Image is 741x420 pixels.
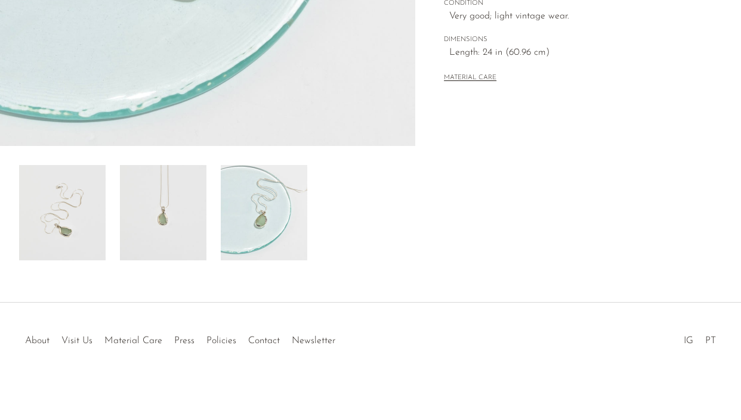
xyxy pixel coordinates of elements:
img: Sea Glass Pendant Necklace [120,165,206,260]
img: Sea Glass Pendant Necklace [19,165,106,260]
a: Material Care [104,336,162,346]
a: PT [705,336,716,346]
a: Contact [248,336,280,346]
a: IG [684,336,693,346]
span: DIMENSIONS [444,35,712,45]
a: About [25,336,50,346]
button: MATERIAL CARE [444,74,496,83]
a: Policies [206,336,236,346]
span: Length: 24 in (60.96 cm) [449,45,712,61]
img: Sea Glass Pendant Necklace [221,165,307,260]
ul: Quick links [19,326,341,349]
span: Very good; light vintage wear. [449,9,712,24]
ul: Social Medias [678,326,722,349]
a: Visit Us [61,336,92,346]
a: Press [174,336,194,346]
